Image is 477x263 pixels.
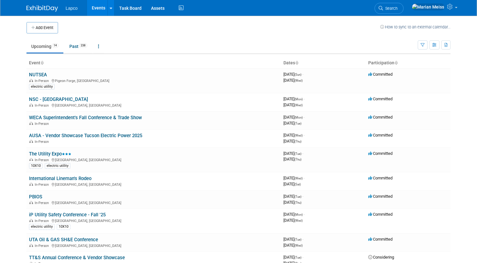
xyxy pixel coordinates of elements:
div: [GEOGRAPHIC_DATA], [GEOGRAPHIC_DATA] [29,200,278,205]
span: In-Person [35,140,51,144]
span: (Wed) [294,103,303,107]
span: (Mon) [294,116,303,119]
span: 14 [52,43,59,48]
span: [DATE] [283,72,303,77]
span: (Tue) [294,195,301,198]
span: Committed [368,194,393,199]
img: In-Person Event [29,103,33,107]
div: electric utility [29,84,55,90]
button: Add Event [26,22,58,33]
span: Committed [368,115,393,120]
th: Participation [366,58,451,68]
span: [DATE] [283,139,301,143]
a: TT&S Annual Conference & Vendor Showcase [29,255,125,260]
a: UTA Oil & GAS SH&E Conference [29,237,98,243]
span: In-Person [35,219,51,223]
div: 10X10 [29,163,43,169]
span: - [302,255,303,260]
span: Committed [368,72,393,77]
a: How to sync to an external calendar... [380,25,451,29]
a: AUSA - Vendor Showcase Tucson Electric Power 2025 [29,133,142,138]
a: NUTSEA [29,72,47,78]
span: [DATE] [283,243,303,248]
a: WECA Superintendent's Fall Conference & Trade Show [29,115,142,120]
span: (Wed) [294,177,303,180]
span: Committed [368,176,393,180]
span: In-Person [35,79,51,83]
div: [GEOGRAPHIC_DATA], [GEOGRAPHIC_DATA] [29,218,278,223]
span: [DATE] [283,151,303,156]
span: (Wed) [294,79,303,82]
a: International Lineman's Rodeo [29,176,91,181]
span: - [304,96,305,101]
span: In-Person [35,183,51,187]
span: [DATE] [283,157,301,161]
span: (Tue) [294,122,301,125]
span: [DATE] [283,182,301,186]
span: (Wed) [294,244,303,247]
a: Upcoming14 [26,40,63,52]
span: (Tue) [294,152,301,155]
span: (Mon) [294,213,303,216]
th: Event [26,58,281,68]
img: In-Person Event [29,79,33,82]
img: ExhibitDay [26,5,58,12]
span: - [302,194,303,199]
div: 10X10 [57,224,70,230]
a: Sort by Participation Type [394,60,398,65]
div: [GEOGRAPHIC_DATA], [GEOGRAPHIC_DATA] [29,243,278,248]
span: (Sat) [294,183,301,186]
span: (Tue) [294,256,301,259]
span: [DATE] [283,255,303,260]
span: In-Person [35,103,51,108]
span: [DATE] [283,176,305,180]
span: Committed [368,133,393,137]
div: [GEOGRAPHIC_DATA], [GEOGRAPHIC_DATA] [29,157,278,162]
div: electric utility [45,163,70,169]
span: Committed [368,151,393,156]
span: - [302,237,303,242]
span: Committed [368,96,393,101]
span: (Thu) [294,140,301,143]
div: [GEOGRAPHIC_DATA], [GEOGRAPHIC_DATA] [29,102,278,108]
span: - [304,212,305,217]
span: In-Person [35,122,51,126]
span: Committed [368,212,393,217]
div: electric utility [29,224,55,230]
span: [DATE] [283,212,305,217]
img: In-Person Event [29,140,33,143]
span: [DATE] [283,78,303,83]
span: In-Person [35,158,51,162]
span: - [304,115,305,120]
span: 238 [79,43,87,48]
a: Past238 [65,40,92,52]
img: In-Person Event [29,219,33,222]
img: In-Person Event [29,183,33,186]
span: - [302,72,303,77]
span: In-Person [35,244,51,248]
a: Sort by Start Date [295,60,298,65]
img: In-Person Event [29,244,33,247]
span: - [302,151,303,156]
span: - [304,133,305,137]
span: [DATE] [283,237,303,242]
img: In-Person Event [29,158,33,161]
a: NSC - [GEOGRAPHIC_DATA] [29,96,88,102]
span: [DATE] [283,194,303,199]
span: [DATE] [283,218,303,223]
span: Search [383,6,398,11]
img: In-Person Event [29,201,33,204]
a: The Utility Expo [29,151,71,157]
img: Marian Meiss [412,3,445,10]
span: [DATE] [283,115,305,120]
span: Lapco [66,6,78,11]
span: [DATE] [283,96,305,101]
span: Committed [368,237,393,242]
span: (Tue) [294,238,301,241]
span: (Thu) [294,158,301,161]
span: [DATE] [283,200,301,205]
a: PBIOS [29,194,42,200]
div: Pigeon Forge, [GEOGRAPHIC_DATA] [29,78,278,83]
span: - [304,176,305,180]
span: (Mon) [294,97,303,101]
